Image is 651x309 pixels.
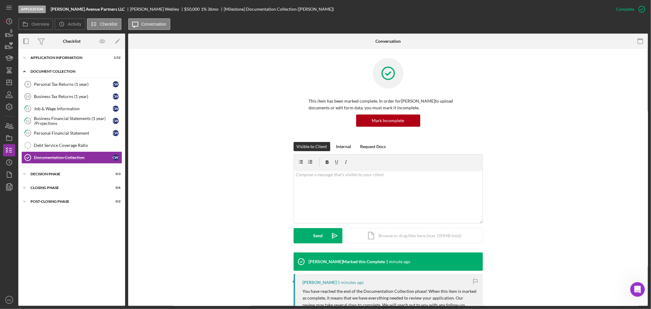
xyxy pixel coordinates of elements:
[68,22,81,27] label: Activity
[338,280,364,285] time: 2025-10-01 20:55
[333,142,354,151] button: Internal
[113,106,119,112] div: C W
[357,142,389,151] button: Request Docs
[309,98,468,111] p: This item has been marked complete. In order for [PERSON_NAME] to upload documents or edit form d...
[110,186,121,190] div: 0 / 6
[31,200,105,203] div: Post-Closing Phase
[7,298,12,302] text: MK
[34,155,113,160] div: Documentation Collection
[9,123,113,134] div: How to Create a Test Project
[31,70,118,73] div: Document Collection
[55,18,85,30] button: Activity
[34,82,113,87] div: Personal Tax Returns (1 year)
[303,280,337,285] div: [PERSON_NAME]
[21,115,122,127] a: 12Business Financial Statements (1 year) /ProjectionsCW
[83,10,95,22] img: Profile image for Christina
[110,172,121,176] div: 0 / 3
[51,206,72,210] span: Messages
[105,10,116,21] div: Close
[97,206,107,210] span: Help
[297,142,327,151] div: Visible to Client
[12,12,22,21] img: logo
[34,116,113,126] div: Business Financial Statements (1 year) /Projections
[13,114,102,121] div: Archive a Project
[26,119,30,123] tspan: 12
[313,228,323,243] div: Send
[113,118,119,124] div: C W
[13,92,102,98] div: Pipeline and Forecast View
[26,107,30,111] tspan: 11
[34,94,113,99] div: Business Tax Returns (1 year)
[356,115,420,127] button: Mark Incomplete
[13,145,102,152] div: Send us a message
[224,7,334,12] div: [Milestone] Documentation Collection ([PERSON_NAME])
[141,22,167,27] label: Conversation
[21,103,122,115] a: 11Job & Wage InformationCW
[31,22,49,27] label: Overview
[21,78,122,90] a: 9Personal Tax Returns (1 year)CW
[34,131,113,136] div: Personal Financial Statement
[128,18,171,30] button: Conversation
[13,206,27,210] span: Home
[12,43,110,54] p: Hi [PERSON_NAME]
[13,103,102,109] div: Update Permissions Settings
[31,186,105,190] div: Closing Phase
[13,152,102,158] div: We typically reply in a few hours
[51,7,125,12] b: [PERSON_NAME] Avenue Partners LLC
[18,5,46,13] div: Application
[130,7,184,12] div: [PERSON_NAME] Webley
[27,82,29,86] tspan: 9
[294,142,330,151] button: Visible to Client
[616,3,634,15] div: Complete
[18,18,53,30] button: Overview
[12,54,110,64] p: How can we help?
[386,259,410,264] time: 2025-10-01 20:59
[71,10,84,22] img: Profile image for Allison
[6,140,116,163] div: Send us a messageWe typically reply in a few hours
[113,81,119,87] div: C W
[41,191,81,215] button: Messages
[360,142,386,151] div: Request Docs
[294,228,342,243] button: Send
[309,259,385,264] div: [PERSON_NAME] Marked this Complete
[81,191,122,215] button: Help
[9,112,113,123] div: Archive a Project
[31,56,105,60] div: Application Information
[87,18,121,30] button: Checklist
[610,3,648,15] button: Complete
[375,39,401,44] div: Conversation
[13,78,49,84] span: Search for help
[21,90,122,103] a: 10Business Tax Returns (1 year)CW
[13,125,102,132] div: How to Create a Test Project
[26,95,29,98] tspan: 10
[372,115,404,127] div: Mark Incomplete
[208,7,219,12] div: 36 mo
[336,142,351,151] div: Internal
[630,282,645,297] iframe: Intercom live chat
[110,200,121,203] div: 0 / 2
[184,6,200,12] span: $50,000
[113,130,119,136] div: C W
[3,294,15,306] button: MK
[9,75,113,87] button: Search for help
[31,172,105,176] div: Decision Phase
[110,56,121,60] div: 1 / 12
[21,139,122,151] a: Debt Service Coverage Ratio
[113,154,119,161] div: C W
[100,22,118,27] label: Checklist
[21,151,122,164] a: Documentation CollectionCW
[9,89,113,100] div: Pipeline and Forecast View
[9,100,113,112] div: Update Permissions Settings
[63,39,81,44] div: Checklist
[26,131,30,135] tspan: 13
[34,143,122,148] div: Debt Service Coverage Ratio
[34,106,113,111] div: Job & Wage Information
[21,127,122,139] a: 13Personal Financial StatementCW
[201,7,207,12] div: 1 %
[113,93,119,100] div: C W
